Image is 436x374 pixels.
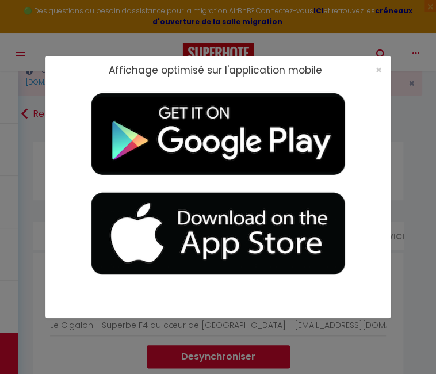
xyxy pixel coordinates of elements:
button: Ouvrir le widget de chat LiveChat [9,5,44,39]
span: × [376,63,382,77]
img: appStore [74,184,362,284]
img: playMarket [74,85,362,184]
button: Close [376,65,382,75]
h2: Affichage optimisé sur l'application mobile [109,64,322,76]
